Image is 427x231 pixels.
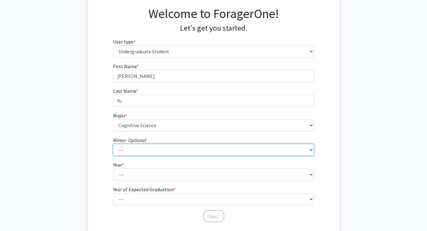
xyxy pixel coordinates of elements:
label: Minor [113,136,146,144]
span: First Name [113,63,137,69]
iframe: Chat [5,203,27,226]
label: Year [113,161,124,169]
label: User type [113,38,135,45]
i: - Optional [126,137,146,143]
label: Year of Expected Graduation [113,186,176,193]
button: Next [203,210,224,222]
h1: Welcome to ForagerOne! [113,6,314,21]
label: Major [113,112,127,119]
h4: Let's get you started. [113,24,314,33]
span: Last Name [113,88,136,94]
